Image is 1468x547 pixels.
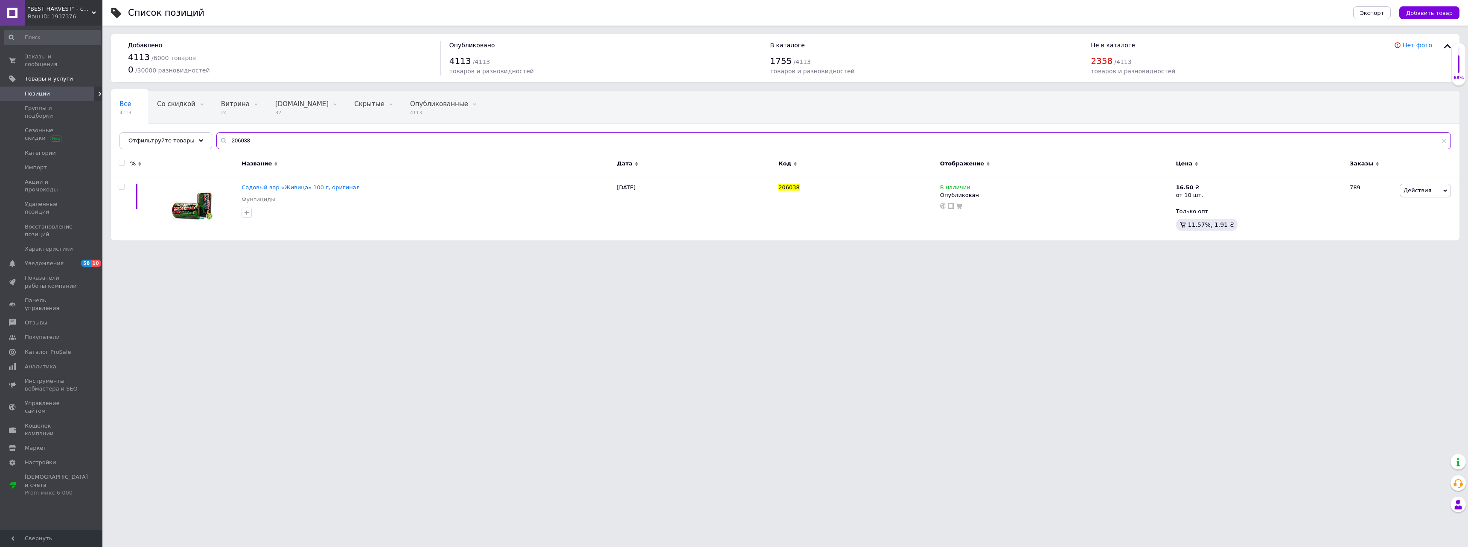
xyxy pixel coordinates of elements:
div: ₴ [1176,184,1203,191]
span: В каталоге [770,42,804,49]
span: Сезонные скидки [25,127,79,142]
span: Витрина [221,100,250,108]
span: 206038 [778,184,800,191]
span: Категории [25,149,56,157]
div: Prom микс 6 000 [25,489,88,497]
b: 16.50 [1176,184,1194,191]
span: Управление сайтом [25,399,79,415]
span: В наличии [940,184,970,193]
span: Опубликовано [449,42,495,49]
span: 1755 [770,56,792,66]
span: Со скидкой [157,100,195,108]
span: Показатели работы компании [25,274,79,289]
span: Экспорт [1360,10,1384,16]
span: Код [778,160,791,168]
div: Опубликован [940,191,1172,199]
span: 2358 [1091,56,1113,66]
span: Заказы [1350,160,1373,168]
div: Список позиций [128,9,204,17]
span: Цена [1176,160,1193,168]
span: "BEST HARVEST" - семена овощей и СЗР, оптовый интернет-магазин [28,5,92,13]
span: Импорт [25,164,47,171]
span: товаров и разновидностей [449,68,534,75]
span: товаров и разновидностей [770,68,854,75]
div: 789 [1345,177,1398,240]
span: Кошелек компании [25,422,79,437]
span: 10 [91,260,101,267]
span: Заказы и сообщения [25,53,79,68]
span: 0 [128,64,134,75]
span: Скрытые [354,100,384,108]
span: Добавить товар [1406,10,1453,16]
span: Аналитика [25,363,56,370]
span: Все [119,100,131,108]
span: / 6000 товаров [151,55,196,61]
span: Действия [1404,187,1431,194]
div: от 10 шт. [1176,191,1203,199]
span: Название [242,160,272,168]
span: Акции и промокоды [25,178,79,194]
span: 4113 [128,52,150,62]
input: Поиск по названию позиции, артикулу и поисковым запросам [216,132,1451,149]
span: Восстановление позиций [25,223,79,238]
span: Отображение [940,160,984,168]
div: [DATE] [615,177,776,240]
span: 58 [81,260,91,267]
span: / 4113 [794,58,811,65]
span: Маркет [25,444,47,452]
span: / 4113 [473,58,490,65]
span: Удаленные позиции [25,200,79,216]
span: Не в каталоге [1091,42,1135,49]
span: Позиции [25,90,50,98]
span: 24 [221,110,250,116]
span: 11.57%, 1.91 ₴ [1188,221,1235,228]
span: Семена газонной травы [119,133,201,140]
span: Отфильтруйте товары [128,137,195,144]
a: Нет фото [1403,42,1432,49]
span: Панель управления [25,297,79,312]
div: Ваш ID: 1937376 [28,13,102,20]
span: / 30000 разновидностей [135,67,210,74]
a: Садовый вар «Живица» 100 г, оригинал [242,184,360,191]
span: Характеристики [25,245,73,253]
button: Добавить товар [1399,6,1459,19]
span: / 4113 [1114,58,1131,65]
span: [DEMOGRAPHIC_DATA] и счета [25,473,88,497]
span: товаров и разновидностей [1091,68,1175,75]
span: 4113 [119,110,131,116]
span: Товары и услуги [25,75,73,83]
input: Поиск [4,30,101,45]
div: 68% [1452,75,1465,81]
span: Добавлено [128,42,162,49]
div: Только опт [1176,208,1343,215]
span: % [130,160,136,168]
span: 4113 [410,110,468,116]
span: Отзывы [25,319,47,327]
span: Дата [617,160,632,168]
span: [DOMAIN_NAME] [275,100,329,108]
span: Покупатели [25,333,60,341]
span: Уведомления [25,260,64,267]
span: Каталог ProSale [25,348,71,356]
a: Фунгициды [242,196,275,203]
span: 4113 [449,56,471,66]
span: Инструменты вебмастера и SEO [25,377,79,393]
span: Группы и подборки [25,104,79,120]
span: Настройки [25,459,56,466]
button: Экспорт [1353,6,1391,19]
span: Опубликованные [410,100,468,108]
img: Садовый вар «Живица» 100 г, оригинал [170,184,213,226]
span: 32 [275,110,329,116]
